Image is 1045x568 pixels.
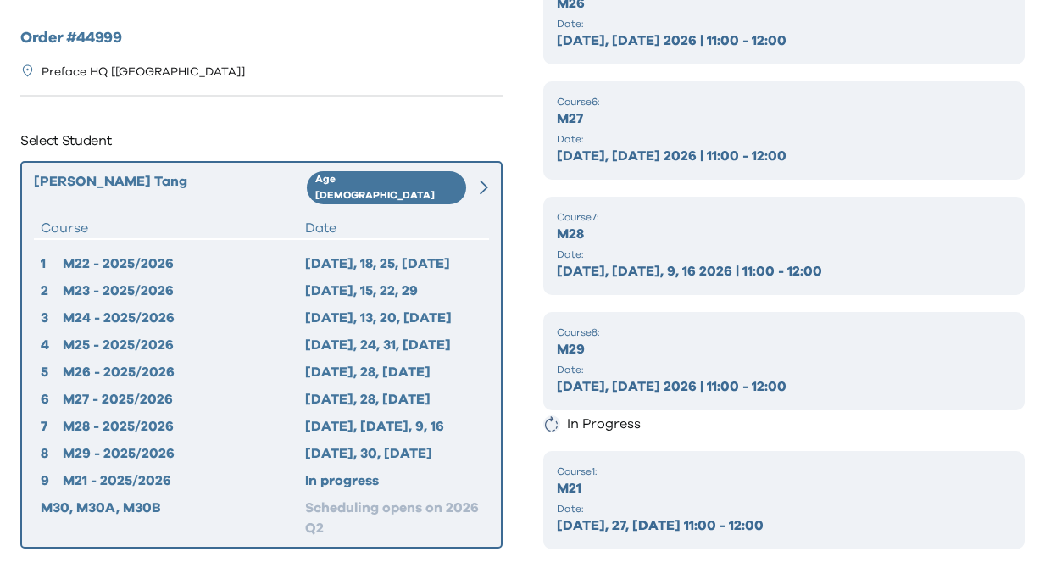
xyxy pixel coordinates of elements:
[557,339,1012,359] p: M29
[63,253,305,274] div: M22 - 2025/2026
[557,261,1012,281] p: [DATE], [DATE], 9, 16 2026 | 11:00 - 12:00
[63,281,305,301] div: M23 - 2025/2026
[20,127,503,154] p: Select Student
[557,515,1012,536] p: [DATE], 27, [DATE] 11:00 - 12:00
[305,362,481,382] div: [DATE], 28, [DATE]
[63,471,305,491] div: M21 - 2025/2026
[557,465,1012,478] p: Course 1 :
[557,17,1012,31] p: Date:
[557,224,1012,244] p: M28
[41,416,63,437] div: 7
[305,281,481,301] div: [DATE], 15, 22, 29
[557,109,1012,129] p: M27
[41,335,63,355] div: 4
[305,416,481,437] div: [DATE], [DATE], 9, 16
[41,362,63,382] div: 5
[41,308,63,328] div: 3
[63,389,305,409] div: M27 - 2025/2026
[63,362,305,382] div: M26 - 2025/2026
[305,308,481,328] div: [DATE], 13, 20, [DATE]
[63,443,305,464] div: M29 - 2025/2026
[305,443,481,464] div: [DATE], 30, [DATE]
[557,95,1012,109] p: Course 6 :
[557,146,1012,166] p: [DATE], [DATE] 2026 | 11:00 - 12:00
[63,335,305,355] div: M25 - 2025/2026
[41,389,63,409] div: 6
[34,171,307,204] div: [PERSON_NAME] Tang
[305,335,481,355] div: [DATE], 24, 31, [DATE]
[305,498,481,538] div: Scheduling opens on 2026 Q2
[41,218,305,238] div: Course
[557,363,1012,376] p: Date:
[41,281,63,301] div: 2
[557,478,1012,498] p: M21
[557,31,1012,51] p: [DATE], [DATE] 2026 | 11:00 - 12:00
[305,218,481,238] div: Date
[307,171,466,204] div: Age [DEMOGRAPHIC_DATA]
[557,326,1012,339] p: Course 8 :
[63,416,305,437] div: M28 - 2025/2026
[41,443,63,464] div: 8
[557,248,1012,261] p: Date:
[41,253,63,274] div: 1
[42,64,245,81] p: Preface HQ [[GEOGRAPHIC_DATA]]
[567,410,641,437] h2: In Progress
[557,376,1012,397] p: [DATE], [DATE] 2026 | 11:00 - 12:00
[63,308,305,328] div: M24 - 2025/2026
[41,471,63,491] div: 9
[557,502,1012,515] p: Date:
[41,498,305,538] div: M30, M30A, M30B
[557,210,1012,224] p: Course 7 :
[305,471,481,491] div: In progress
[305,253,481,274] div: [DATE], 18, 25, [DATE]
[305,389,481,409] div: [DATE], 28, [DATE]
[557,132,1012,146] p: Date:
[20,27,503,50] h2: Order # 44999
